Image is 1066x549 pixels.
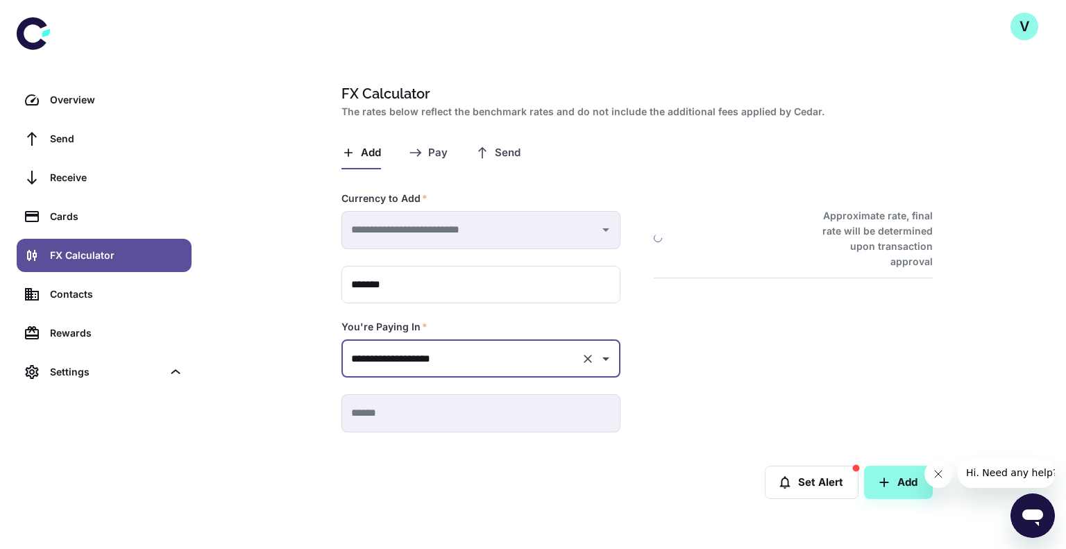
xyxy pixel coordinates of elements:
div: Settings [50,364,162,380]
div: Overview [50,92,183,108]
label: You're Paying In [341,320,428,334]
iframe: Button to launch messaging window [1010,493,1055,538]
div: Send [50,131,183,146]
h1: FX Calculator [341,83,927,104]
iframe: Message from company [958,457,1055,488]
button: Add [864,466,933,499]
a: Receive [17,161,192,194]
button: Set Alert [765,466,858,499]
a: Rewards [17,316,192,350]
span: Add [361,146,381,160]
div: Receive [50,170,183,185]
button: V [1010,12,1038,40]
a: Send [17,122,192,155]
iframe: Close message [924,460,952,488]
div: Cards [50,209,183,224]
div: Rewards [50,326,183,341]
span: Hi. Need any help? [8,10,100,21]
button: Open [596,349,616,369]
button: Clear [578,349,598,369]
div: FX Calculator [50,248,183,263]
a: Cards [17,200,192,233]
span: Pay [428,146,448,160]
label: Currency to Add [341,192,428,205]
h6: Approximate rate, final rate will be determined upon transaction approval [807,208,933,269]
a: FX Calculator [17,239,192,272]
div: Contacts [50,287,183,302]
span: Send [495,146,521,160]
a: Overview [17,83,192,117]
div: Settings [17,355,192,389]
a: Contacts [17,278,192,311]
h2: The rates below reflect the benchmark rates and do not include the additional fees applied by Cedar. [341,104,927,119]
